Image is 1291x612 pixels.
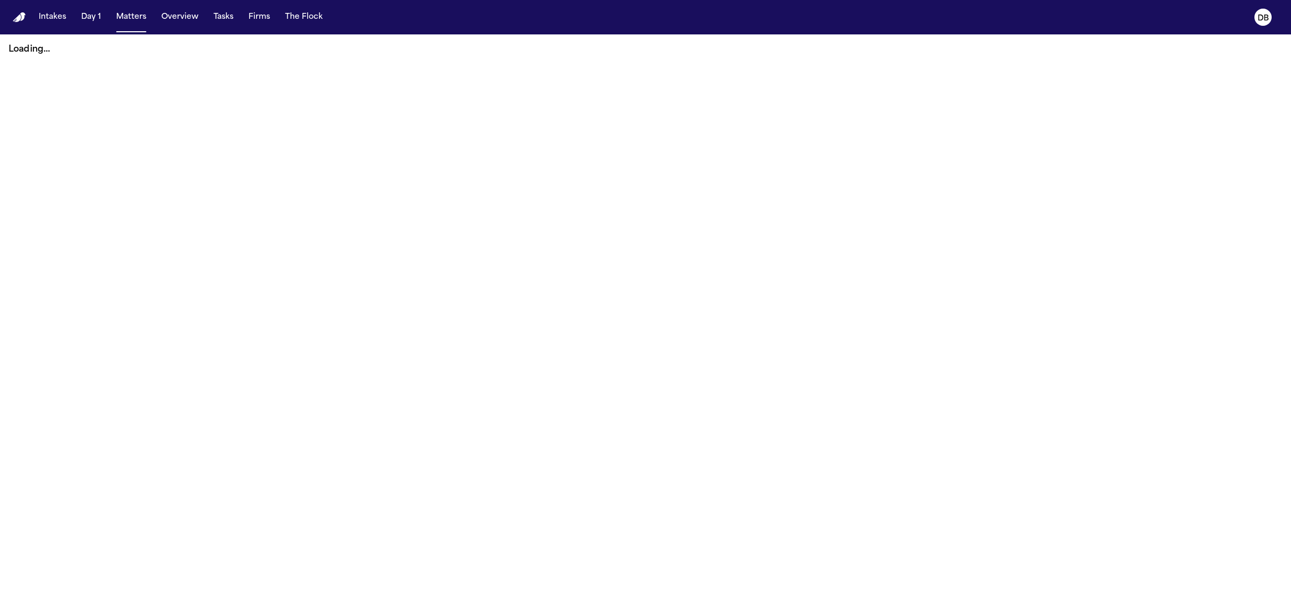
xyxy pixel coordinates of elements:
[157,8,203,27] button: Overview
[13,12,26,23] img: Finch Logo
[244,8,274,27] button: Firms
[209,8,238,27] button: Tasks
[112,8,151,27] button: Matters
[77,8,105,27] button: Day 1
[34,8,70,27] button: Intakes
[13,12,26,23] a: Home
[9,43,1282,56] p: Loading...
[281,8,327,27] button: The Flock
